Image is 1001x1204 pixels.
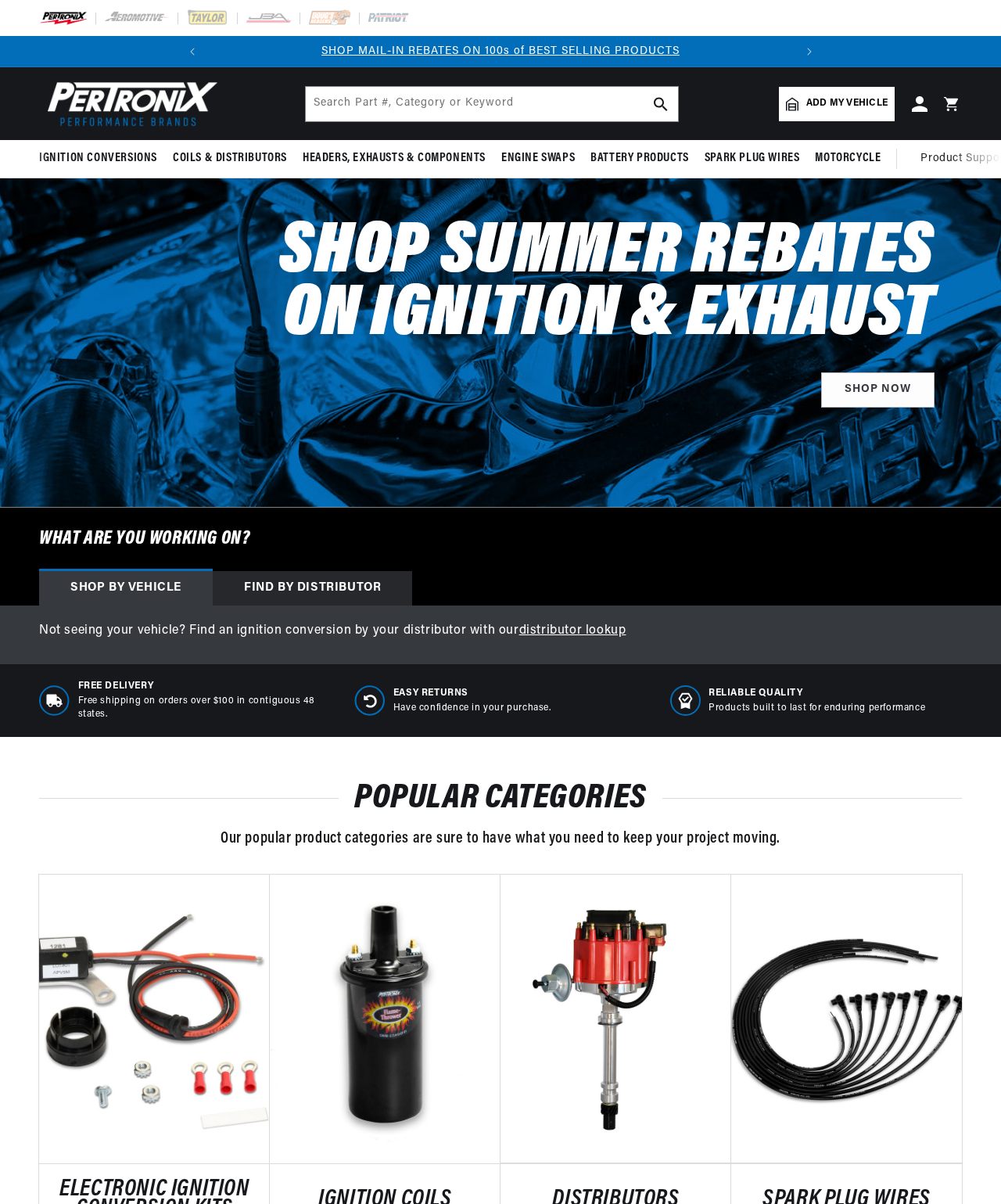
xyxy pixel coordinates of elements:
[815,150,881,167] span: Motorcycle
[321,45,680,57] a: SHOP MAIL-IN REBATES ON 100s of BEST SELLING PRODUCTS
[501,150,575,167] span: Engine Swaps
[807,140,888,177] summary: Motorcycle
[493,140,583,177] summary: Engine Swaps
[266,222,935,347] h2: Shop Summer Rebates on Ignition & Exhaust
[519,624,626,637] a: distributor lookup
[709,702,925,715] p: Products built to last for enduring performance
[208,43,794,60] div: Announcement
[590,150,689,167] span: Battery Products
[295,140,493,177] summary: Headers, Exhausts & Components
[393,687,551,700] span: Easy Returns
[806,96,888,111] span: Add my vehicle
[705,150,800,167] span: Spark Plug Wires
[39,150,157,167] span: Ignition Conversions
[173,150,287,167] span: Coils & Distributors
[39,140,165,177] summary: Ignition Conversions
[779,87,895,121] a: Add my vehicle
[644,87,678,121] button: search button
[39,784,962,814] h2: POPULAR CATEGORIES
[78,695,332,721] p: Free shipping on orders over $100 in contiguous 48 states.
[221,831,780,846] span: Our popular product categories are sure to have what you need to keep your project moving.
[583,140,697,177] summary: Battery Products
[794,36,825,67] button: Translation missing: en.sections.announcements.next_announcement
[821,372,935,408] a: Shop Now
[165,140,295,177] summary: Coils & Distributors
[697,140,808,177] summary: Spark Plug Wires
[78,680,332,693] span: Free Delivery
[709,687,925,700] span: RELIABLE QUALITY
[303,150,486,167] span: Headers, Exhausts & Components
[39,571,213,606] div: Shop by vehicle
[306,87,678,121] input: Search Part #, Category or Keyword
[177,36,208,67] button: Translation missing: en.sections.announcements.previous_announcement
[393,702,551,715] p: Have confidence in your purchase.
[213,571,412,606] div: Find by Distributor
[39,77,219,131] img: Pertronix
[208,43,794,60] div: 1 of 2
[39,621,962,642] p: Not seeing your vehicle? Find an ignition conversion by your distributor with our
